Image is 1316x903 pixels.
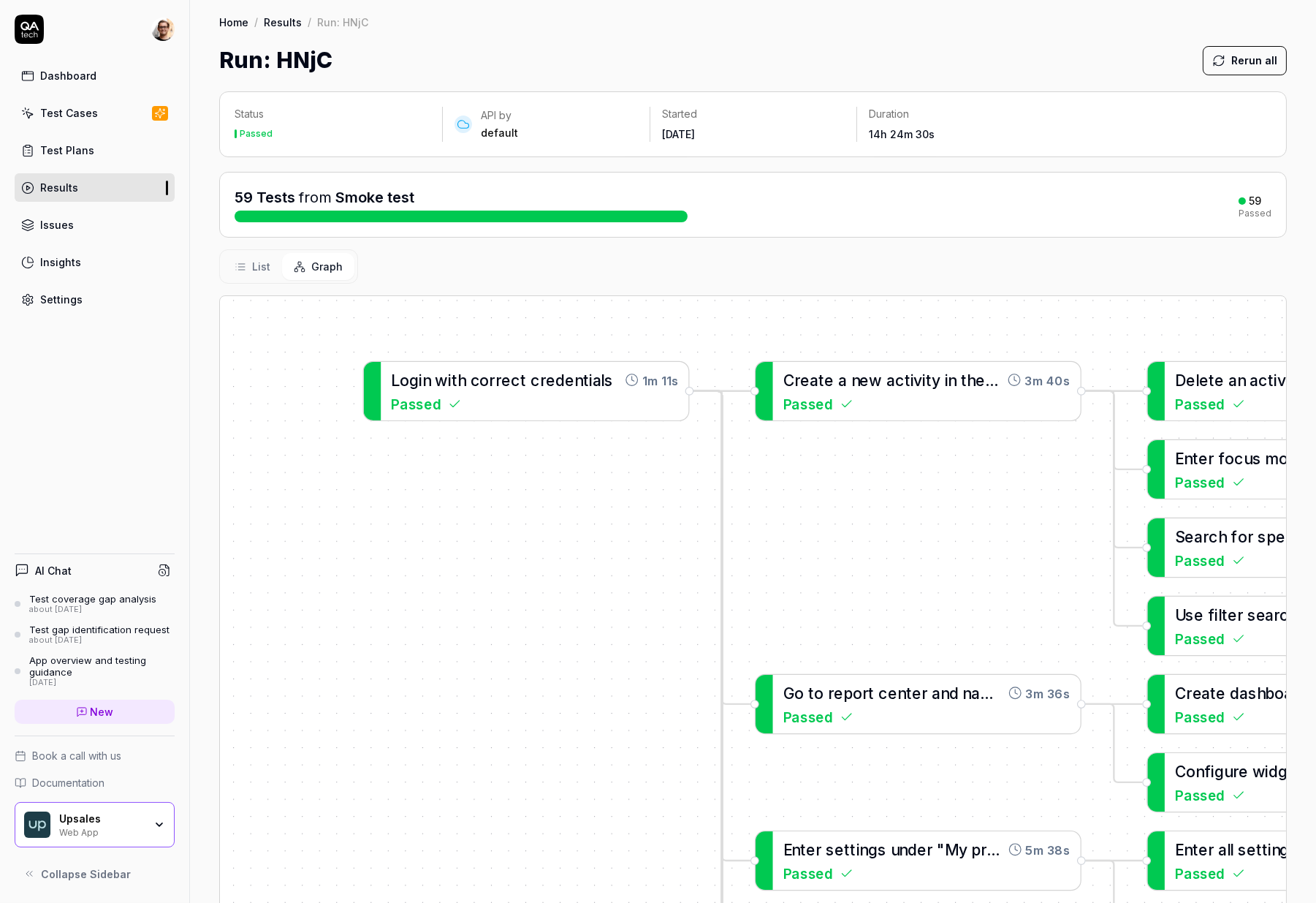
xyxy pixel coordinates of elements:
[868,841,878,859] span: g
[24,812,50,838] img: Upsales Logo
[895,371,905,389] span: c
[1268,371,1274,389] span: t
[794,371,800,389] span: r
[971,684,994,702] span: a
[565,371,574,389] span: e
[897,684,906,702] span: n
[908,841,917,859] span: d
[1175,684,1186,702] span: C
[282,253,354,280] button: Graph
[1211,762,1214,780] span: i
[1266,762,1269,780] span: i
[15,173,175,202] a: Results
[1275,684,1285,702] span: o
[755,674,1081,734] a: Gotoreportcenterandnaviga3m 36sPassed
[932,684,940,702] span: a
[601,371,604,389] span: l
[967,371,975,389] span: h
[1193,841,1198,859] span: t
[15,61,175,90] a: Dashboard
[905,371,910,389] span: t
[15,654,175,688] a: App overview and testing guidance[DATE]
[219,44,332,77] h1: Run: HNjC
[1231,527,1238,545] span: f
[59,812,144,825] div: Upsales
[981,841,1000,859] span: r
[1247,527,1253,545] span: r
[810,371,818,389] span: a
[1186,371,1195,389] span: e
[593,371,601,389] span: a
[1276,527,1285,545] span: e
[1280,605,1290,624] span: c
[32,748,121,763] span: Book a call with us
[1247,605,1256,624] span: s
[1248,684,1257,702] span: s
[1024,371,1070,389] time: 3m 40s
[15,136,175,165] a: Test Plans
[1256,841,1262,859] span: t
[40,292,83,307] div: Settings
[1239,762,1248,780] span: e
[808,684,814,702] span: t
[975,371,999,389] span: e
[1199,371,1209,389] span: e
[1286,371,1290,389] span: i
[1262,841,1268,859] span: t
[1184,449,1193,467] span: n
[1203,46,1287,75] button: Rerun all
[1250,371,1258,389] span: a
[1233,762,1239,780] span: r
[937,841,945,859] span: "
[1230,684,1239,702] span: d
[662,128,695,140] time: [DATE]
[1214,605,1218,624] span: i
[1266,684,1275,702] span: b
[555,371,565,389] span: d
[1186,684,1192,702] span: r
[1228,371,1237,389] span: a
[448,371,452,389] span: i
[859,841,868,859] span: n
[419,371,422,389] span: i
[844,841,850,859] span: t
[91,704,114,719] span: New
[945,841,959,859] span: M
[1278,762,1288,780] span: g
[783,371,794,389] span: C
[363,361,690,421] div: Loginwithcorrectcredentials1m 11sPassed
[317,15,368,29] div: Run: HNjC
[755,831,1081,891] div: Entersettingsunder"Myprof5m 38sPassed
[1268,841,1271,859] span: i
[783,863,833,883] span: Passed
[959,841,967,859] span: y
[520,371,526,389] span: t
[1225,449,1234,467] span: o
[806,841,815,859] span: e
[240,129,273,138] div: Passed
[824,371,834,389] span: e
[791,841,800,859] span: n
[1222,605,1228,624] span: t
[1194,527,1203,545] span: a
[15,593,175,615] a: Test coverage gap analysisabout [DATE]
[1198,841,1208,859] span: e
[151,18,175,41] img: 704fe57e-bae9-4a0d-8bcb-c4203d9f0bb2.jpeg
[921,684,927,702] span: r
[501,371,511,389] span: e
[15,859,175,888] button: Collapse Sidebar
[481,126,518,140] div: default
[1175,706,1225,727] span: Passed
[828,684,834,702] span: r
[906,684,912,702] span: t
[1239,684,1248,702] span: a
[1252,762,1266,780] span: w
[1175,841,1184,859] span: E
[400,371,409,389] span: o
[29,678,175,688] div: [DATE]
[1237,605,1243,624] span: r
[1186,762,1195,780] span: o
[927,841,932,859] span: r
[235,189,295,206] span: 59 Tests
